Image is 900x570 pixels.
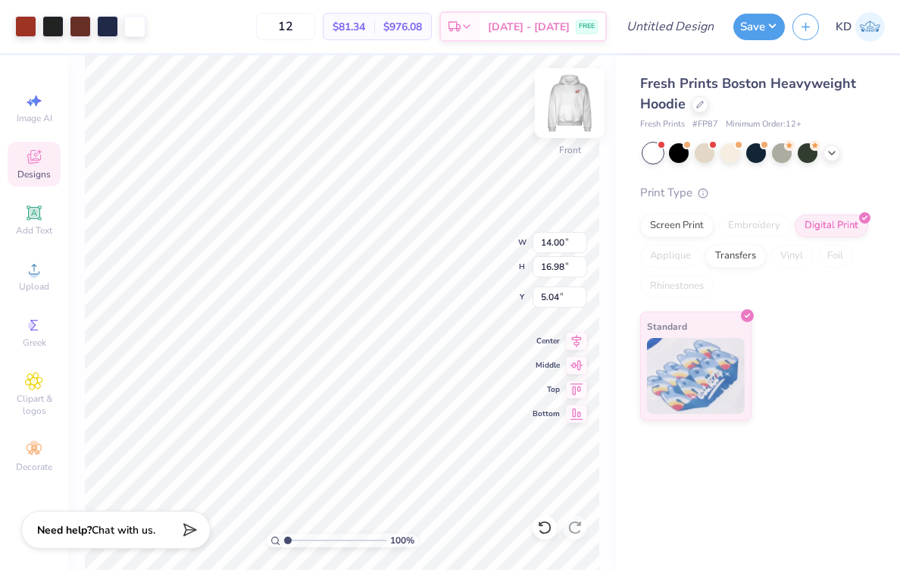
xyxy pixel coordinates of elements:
[726,118,802,131] span: Minimum Order: 12 +
[836,12,885,42] a: KD
[640,275,714,298] div: Rhinestones
[37,523,92,537] strong: Need help?
[614,11,726,42] input: Untitled Design
[533,336,560,346] span: Center
[16,461,52,473] span: Decorate
[8,393,61,417] span: Clipart & logos
[640,118,685,131] span: Fresh Prints
[533,384,560,395] span: Top
[383,19,422,35] span: $976.08
[17,112,52,124] span: Image AI
[92,523,155,537] span: Chat with us.
[647,318,687,334] span: Standard
[533,360,560,371] span: Middle
[579,21,595,32] span: FREE
[692,118,718,131] span: # FP87
[640,215,714,237] div: Screen Print
[333,19,365,35] span: $81.34
[19,280,49,293] span: Upload
[488,19,570,35] span: [DATE] - [DATE]
[390,534,414,547] span: 100 %
[533,409,560,419] span: Bottom
[836,18,852,36] span: KD
[817,245,853,268] div: Foil
[705,245,766,268] div: Transfers
[539,73,600,133] img: Front
[640,245,701,268] div: Applique
[647,338,745,414] img: Standard
[795,215,868,237] div: Digital Print
[23,337,46,349] span: Greek
[733,14,785,40] button: Save
[770,245,813,268] div: Vinyl
[559,143,581,157] div: Front
[16,224,52,236] span: Add Text
[256,13,315,40] input: – –
[855,12,885,42] img: Keira Devita
[17,168,51,180] span: Designs
[640,184,870,202] div: Print Type
[640,74,856,113] span: Fresh Prints Boston Heavyweight Hoodie
[718,215,790,237] div: Embroidery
